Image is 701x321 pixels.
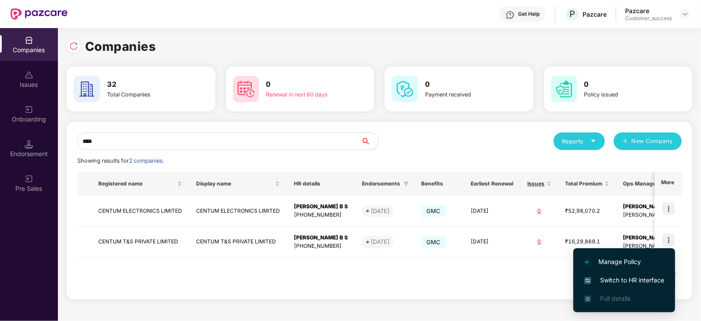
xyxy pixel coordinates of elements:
[107,90,182,99] div: Total Companies
[600,295,630,302] span: Full details
[584,296,591,303] img: svg+xml;base64,PHN2ZyB4bWxucz0iaHR0cDovL3d3dy53My5vcmcvMjAwMC9zdmciIHdpZHRoPSIxNi4zNjMiIGhlaWdodD...
[506,11,515,19] img: svg+xml;base64,PHN2ZyBpZD0iSGVscC0zMngzMiIgeG1sbnM9Imh0dHA6Ly93d3cudzMub3JnLzIwMDAvc3ZnIiB3aWR0aD...
[25,36,33,45] img: svg+xml;base64,PHN2ZyBpZD0iQ29tcGFuaWVzIiB4bWxucz0iaHR0cDovL3d3dy53My5vcmcvMjAwMC9zdmciIHdpZHRoPS...
[362,180,400,187] span: Endorsements
[189,172,287,196] th: Display name
[622,138,628,145] span: plus
[425,90,501,99] div: Payment received
[584,277,591,284] img: svg+xml;base64,PHN2ZyB4bWxucz0iaHR0cDovL3d3dy53My5vcmcvMjAwMC9zdmciIHdpZHRoPSIxNiIgaGVpZ2h0PSIxNi...
[361,138,379,145] span: search
[565,207,609,215] div: ₹52,98,070.2
[266,79,342,90] h3: 0
[584,260,590,265] img: svg+xml;base64,PHN2ZyB4bWxucz0iaHR0cDovL3d3dy53My5vcmcvMjAwMC9zdmciIHdpZHRoPSIxMi4yMDEiIGhlaWdodD...
[294,242,348,250] div: [PHONE_NUMBER]
[11,8,68,20] img: New Pazcare Logo
[528,207,551,215] div: 0
[196,180,273,187] span: Display name
[129,157,164,164] span: 2 companies.
[565,238,609,246] div: ₹16,29,869.1
[25,105,33,114] img: svg+xml;base64,PHN2ZyB3aWR0aD0iMjAiIGhlaWdodD0iMjAiIHZpZXdCb3g9IjAgMCAyMCAyMCIgZmlsbD0ibm9uZSIgeG...
[662,203,675,215] img: icon
[91,227,189,258] td: CENTUM T&S PRIVATE LIMITED
[682,11,689,18] img: svg+xml;base64,PHN2ZyBpZD0iRHJvcGRvd24tMzJ4MzIiIHhtbG5zPSJodHRwOi8vd3d3LnczLm9yZy8yMDAwL3N2ZyIgd2...
[421,205,446,217] span: GMC
[569,9,575,19] span: P
[189,227,287,258] td: CENTUM T&S PRIVATE LIMITED
[69,42,78,50] img: svg+xml;base64,PHN2ZyBpZD0iUmVsb2FkLTMyeDMyIiB4bWxucz0iaHR0cDovL3d3dy53My5vcmcvMjAwMC9zdmciIHdpZH...
[233,76,259,102] img: svg+xml;base64,PHN2ZyB4bWxucz0iaHR0cDovL3d3dy53My5vcmcvMjAwMC9zdmciIHdpZHRoPSI2MCIgaGVpZ2h0PSI2MC...
[402,178,411,189] span: filter
[287,172,355,196] th: HR details
[294,211,348,219] div: [PHONE_NUMBER]
[464,227,521,258] td: [DATE]
[614,132,682,150] button: plusNew Company
[584,90,660,99] div: Policy issued
[584,79,660,90] h3: 0
[632,137,673,146] span: New Company
[371,207,390,215] div: [DATE]
[662,234,675,246] img: icon
[91,172,189,196] th: Registered name
[361,132,379,150] button: search
[266,90,342,99] div: Renewal in next 60 days
[425,79,501,90] h3: 0
[25,71,33,79] img: svg+xml;base64,PHN2ZyBpZD0iSXNzdWVzX2Rpc2FibGVkIiB4bWxucz0iaHR0cDovL3d3dy53My5vcmcvMjAwMC9zdmciIH...
[464,196,521,227] td: [DATE]
[77,157,164,164] span: Showing results for
[625,15,672,22] div: Customer_success
[625,7,672,15] div: Pazcare
[584,257,664,267] span: Manage Policy
[518,11,540,18] div: Get Help
[464,172,521,196] th: Earliest Renewal
[590,138,596,144] span: caret-down
[421,236,446,248] span: GMC
[414,172,464,196] th: Benefits
[521,172,558,196] th: Issues
[189,196,287,227] td: CENTUM ELECTRONICS LIMITED
[558,172,616,196] th: Total Premium
[371,237,390,246] div: [DATE]
[583,10,607,18] div: Pazcare
[25,140,33,149] img: svg+xml;base64,PHN2ZyB3aWR0aD0iMTQuNSIgaGVpZ2h0PSIxNC41IiB2aWV3Qm94PSIwIDAgMTYgMTYiIGZpbGw9Im5vbm...
[85,37,156,56] h1: Companies
[74,76,100,102] img: svg+xml;base64,PHN2ZyB4bWxucz0iaHR0cDovL3d3dy53My5vcmcvMjAwMC9zdmciIHdpZHRoPSI2MCIgaGVpZ2h0PSI2MC...
[294,234,348,242] div: [PERSON_NAME] B S
[528,180,545,187] span: Issues
[294,203,348,211] div: [PERSON_NAME] B S
[107,79,182,90] h3: 32
[404,181,409,186] span: filter
[655,172,682,196] th: More
[98,180,175,187] span: Registered name
[562,137,596,146] div: Reports
[25,175,33,183] img: svg+xml;base64,PHN2ZyB3aWR0aD0iMjAiIGhlaWdodD0iMjAiIHZpZXdCb3g9IjAgMCAyMCAyMCIgZmlsbD0ibm9uZSIgeG...
[392,76,418,102] img: svg+xml;base64,PHN2ZyB4bWxucz0iaHR0cDovL3d3dy53My5vcmcvMjAwMC9zdmciIHdpZHRoPSI2MCIgaGVpZ2h0PSI2MC...
[551,76,577,102] img: svg+xml;base64,PHN2ZyB4bWxucz0iaHR0cDovL3d3dy53My5vcmcvMjAwMC9zdmciIHdpZHRoPSI2MCIgaGVpZ2h0PSI2MC...
[528,238,551,246] div: 0
[91,196,189,227] td: CENTUM ELECTRONICS LIMITED
[584,275,664,285] span: Switch to HR interface
[565,180,603,187] span: Total Premium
